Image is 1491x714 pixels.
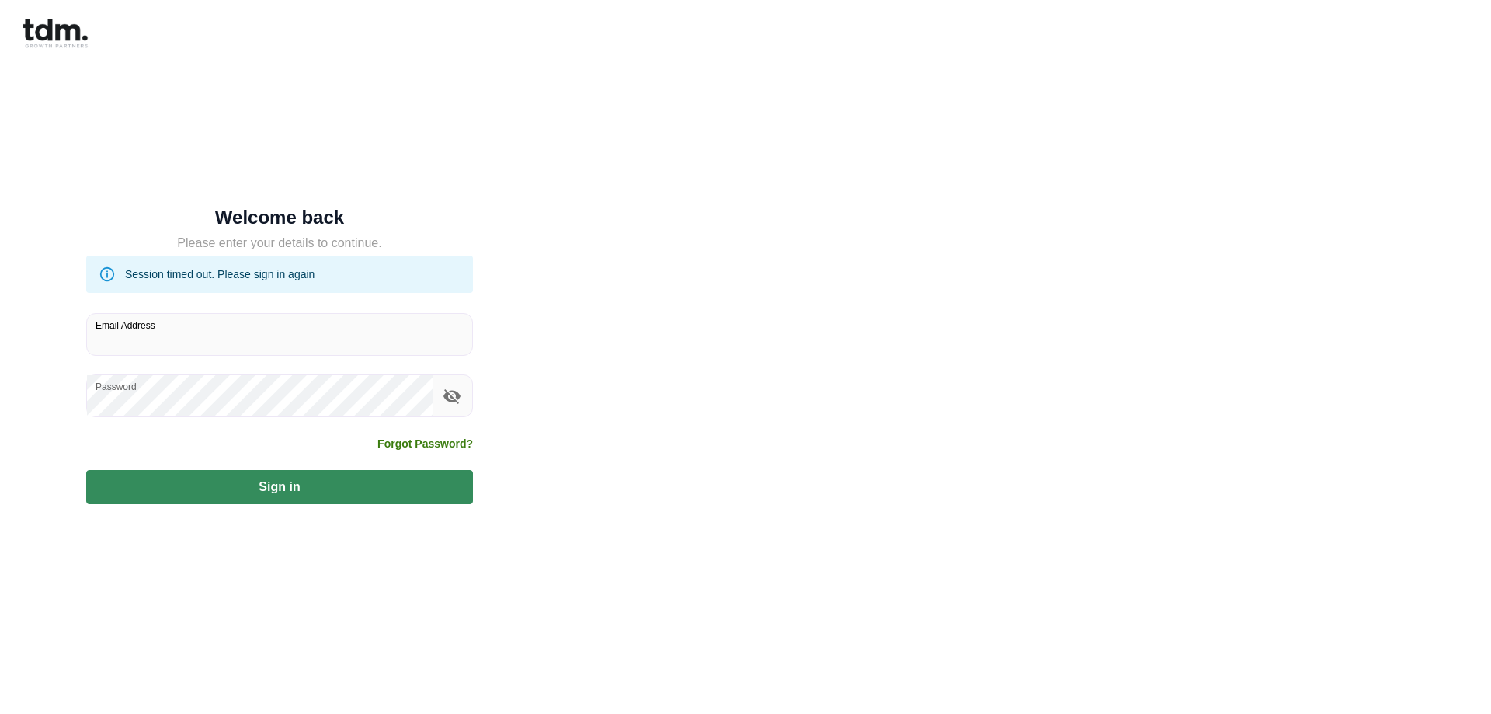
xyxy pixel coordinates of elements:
button: toggle password visibility [439,383,465,409]
label: Password [96,380,137,393]
button: Sign in [86,470,473,504]
h5: Please enter your details to continue. [86,234,473,253]
h5: Welcome back [86,210,473,225]
a: Forgot Password? [377,436,473,451]
label: Email Address [96,319,155,332]
div: Session timed out. Please sign in again [125,260,315,288]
